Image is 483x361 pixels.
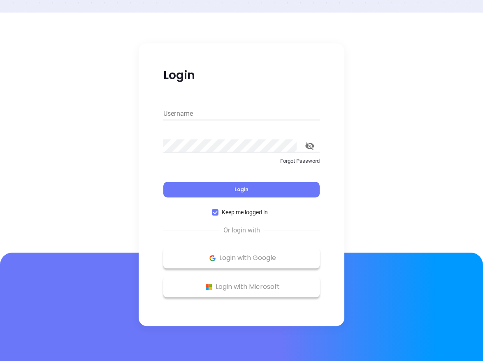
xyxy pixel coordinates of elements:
[163,248,320,268] button: Google Logo Login with Google
[300,136,320,156] button: toggle password visibility
[167,281,316,293] p: Login with Microsoft
[163,182,320,197] button: Login
[167,252,316,264] p: Login with Google
[207,253,218,263] img: Google Logo
[163,157,320,172] a: Forgot Password
[218,208,271,217] span: Keep me logged in
[219,225,264,235] span: Or login with
[235,186,248,193] span: Login
[204,282,214,292] img: Microsoft Logo
[163,68,320,83] p: Login
[163,157,320,165] p: Forgot Password
[163,277,320,297] button: Microsoft Logo Login with Microsoft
